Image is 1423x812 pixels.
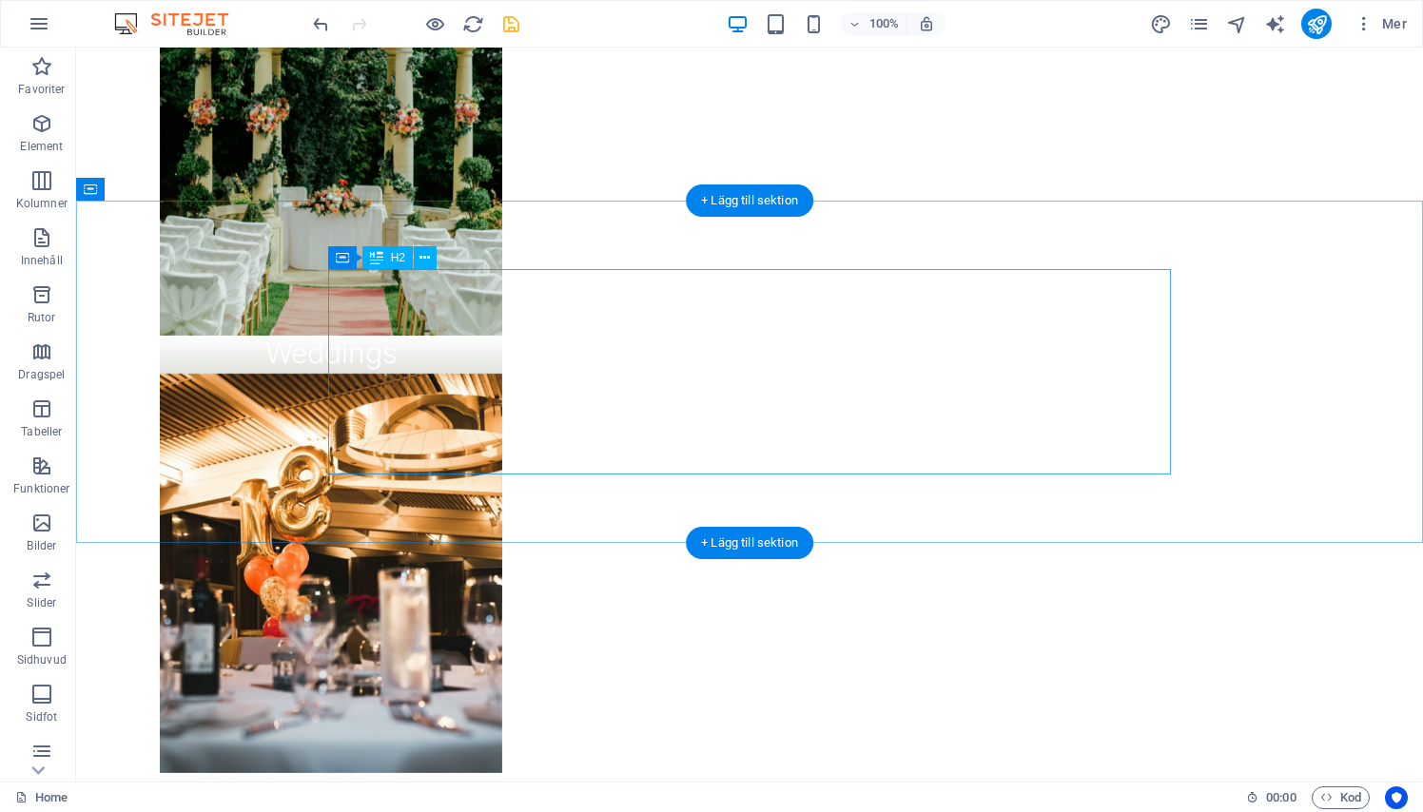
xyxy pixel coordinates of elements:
[21,253,63,268] p: Innehåll
[1347,9,1414,39] button: Mer
[1385,786,1408,809] button: Usercentrics
[1301,9,1332,39] button: publish
[18,82,65,97] p: Favoriter
[1246,786,1296,809] h6: Sessionstid
[686,184,813,217] div: + Lägg till sektion
[500,13,522,35] i: Spara (Ctrl+S)
[109,12,252,35] img: Editor Logo
[13,481,69,496] p: Funktioner
[309,12,332,35] button: undo
[26,709,57,725] p: Sidfot
[1320,786,1361,809] span: Kod
[391,252,405,263] span: H2
[840,12,907,35] button: 100%
[20,139,63,154] p: Element
[1264,13,1286,35] i: AI Writer
[1226,13,1248,35] i: Navigatör
[868,12,899,35] h6: 100%
[1279,790,1282,804] span: :
[18,367,65,382] p: Dragspel
[462,13,484,35] i: Uppdatera sida
[686,527,813,559] div: + Lägg till sektion
[1149,12,1172,35] button: design
[499,12,522,35] button: save
[28,310,56,325] p: Rutor
[84,288,426,554] a: Weddings
[918,15,935,32] i: Justera zoomnivån automatiskt vid storleksändring för att passa vald enhet.
[1225,12,1248,35] button: navigator
[1355,14,1407,33] span: Mer
[1266,786,1296,809] span: 00 00
[16,196,68,211] p: Kolumner
[17,652,67,667] p: Sidhuvud
[1187,12,1210,35] button: pages
[461,12,484,35] button: reload
[1312,786,1370,809] button: Kod
[21,424,62,439] p: Tabeller
[27,595,56,610] p: Slider
[15,786,68,809] a: Home
[1188,13,1210,35] i: Sidor (Ctrl+Alt+S)
[1306,13,1328,35] i: Publicera
[1263,12,1286,35] button: text_generator
[310,13,332,35] i: Ångra: Redigera rubrik (Ctrl+Z)
[27,538,56,553] p: Bilder
[1150,13,1172,35] i: Design (Ctrl+Alt+Y)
